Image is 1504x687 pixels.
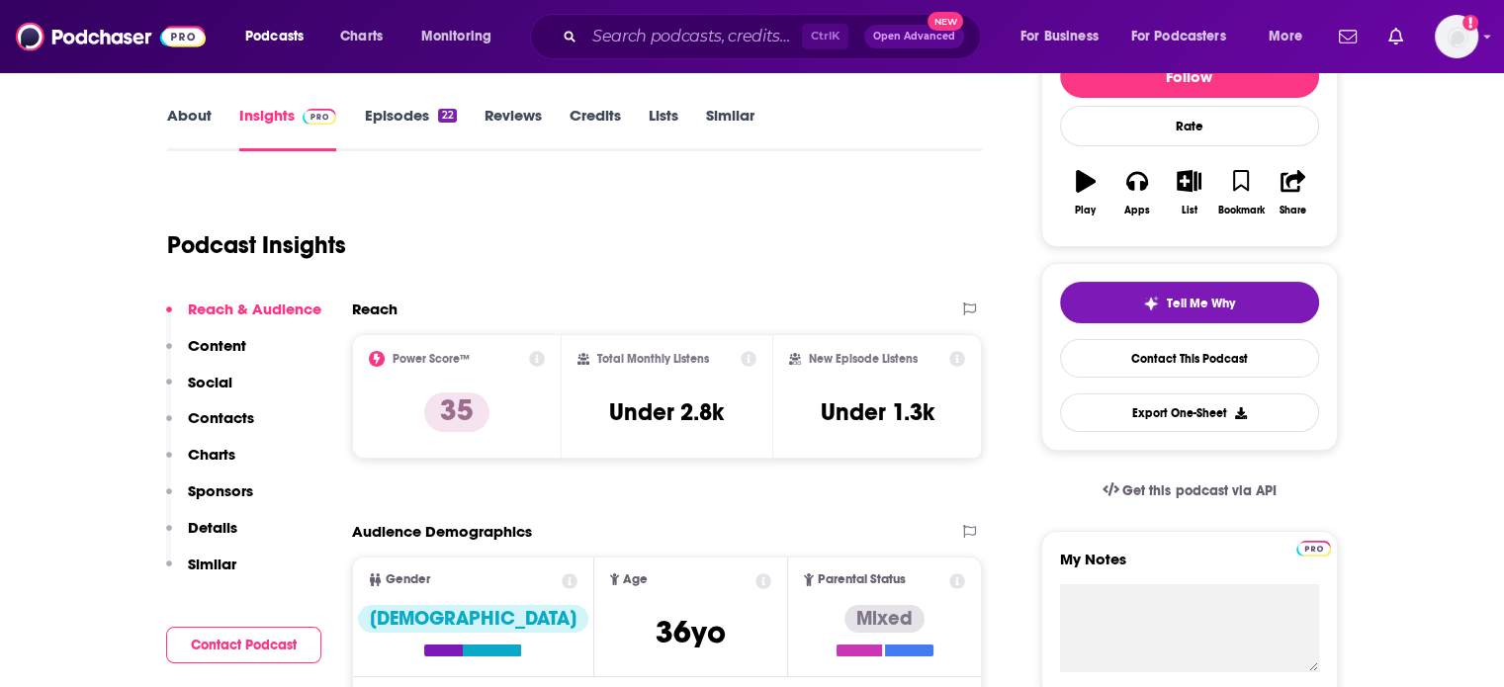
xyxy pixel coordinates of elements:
span: Tell Me Why [1167,296,1235,311]
a: Episodes22 [364,106,456,151]
div: [DEMOGRAPHIC_DATA] [358,605,588,633]
p: 35 [424,392,489,432]
span: For Podcasters [1131,23,1226,50]
img: User Profile [1435,15,1478,58]
p: Content [188,336,246,355]
button: open menu [1118,21,1255,52]
h2: New Episode Listens [809,352,918,366]
span: Age [623,573,648,586]
div: Apps [1124,205,1150,216]
button: open menu [231,21,329,52]
a: Credits [570,106,621,151]
a: InsightsPodchaser Pro [239,106,337,151]
h2: Power Score™ [393,352,470,366]
button: Reach & Audience [166,300,321,336]
label: My Notes [1060,550,1319,584]
span: Monitoring [421,23,491,50]
span: Parental Status [818,573,906,586]
span: 36 yo [656,613,726,651]
button: Contacts [166,408,254,445]
span: For Business [1020,23,1099,50]
button: Details [166,518,237,555]
span: Ctrl K [802,24,848,49]
p: Charts [188,445,235,464]
p: Social [188,373,232,391]
img: tell me why sparkle [1143,296,1159,311]
span: New [928,12,963,31]
h1: Podcast Insights [167,230,346,260]
button: Social [166,373,232,409]
button: Bookmark [1215,157,1267,228]
div: List [1182,205,1197,216]
h2: Audience Demographics [352,522,532,541]
h3: Under 1.3k [821,397,934,427]
a: Lists [649,106,678,151]
span: Open Advanced [873,32,955,42]
a: Reviews [485,106,542,151]
a: Get this podcast via API [1087,467,1292,515]
h2: Reach [352,300,398,318]
span: Logged in as Ashley_Beenen [1435,15,1478,58]
div: Search podcasts, credits, & more... [549,14,1000,59]
span: More [1269,23,1302,50]
img: Podchaser Pro [1296,541,1331,557]
div: Mixed [844,605,925,633]
h2: Total Monthly Listens [597,352,709,366]
a: About [167,106,212,151]
span: Podcasts [245,23,304,50]
button: open menu [1007,21,1123,52]
button: List [1163,157,1214,228]
p: Sponsors [188,481,253,500]
button: Charts [166,445,235,481]
svg: Add a profile image [1462,15,1478,31]
span: Charts [340,23,383,50]
button: Similar [166,555,236,591]
button: Show profile menu [1435,15,1478,58]
button: open menu [407,21,517,52]
button: Sponsors [166,481,253,518]
a: Pro website [1296,538,1331,557]
a: Contact This Podcast [1060,339,1319,378]
input: Search podcasts, credits, & more... [584,21,802,52]
a: Show notifications dropdown [1380,20,1411,53]
img: Podchaser Pro [303,109,337,125]
button: Open AdvancedNew [864,25,964,48]
a: Show notifications dropdown [1331,20,1365,53]
h3: Under 2.8k [609,397,724,427]
a: Similar [706,106,754,151]
p: Contacts [188,408,254,427]
a: Charts [327,21,395,52]
button: Content [166,336,246,373]
img: Podchaser - Follow, Share and Rate Podcasts [16,18,206,55]
div: Bookmark [1217,205,1264,216]
button: Play [1060,157,1111,228]
button: open menu [1255,21,1327,52]
div: 22 [438,109,456,123]
p: Reach & Audience [188,300,321,318]
button: Share [1267,157,1318,228]
button: Apps [1111,157,1163,228]
button: Follow [1060,54,1319,98]
span: Get this podcast via API [1122,482,1276,499]
button: Export One-Sheet [1060,393,1319,432]
div: Rate [1060,106,1319,146]
div: Play [1075,205,1096,216]
p: Similar [188,555,236,573]
button: tell me why sparkleTell Me Why [1060,282,1319,323]
span: Gender [386,573,430,586]
div: Share [1280,205,1306,216]
button: Contact Podcast [166,627,321,663]
p: Details [188,518,237,537]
